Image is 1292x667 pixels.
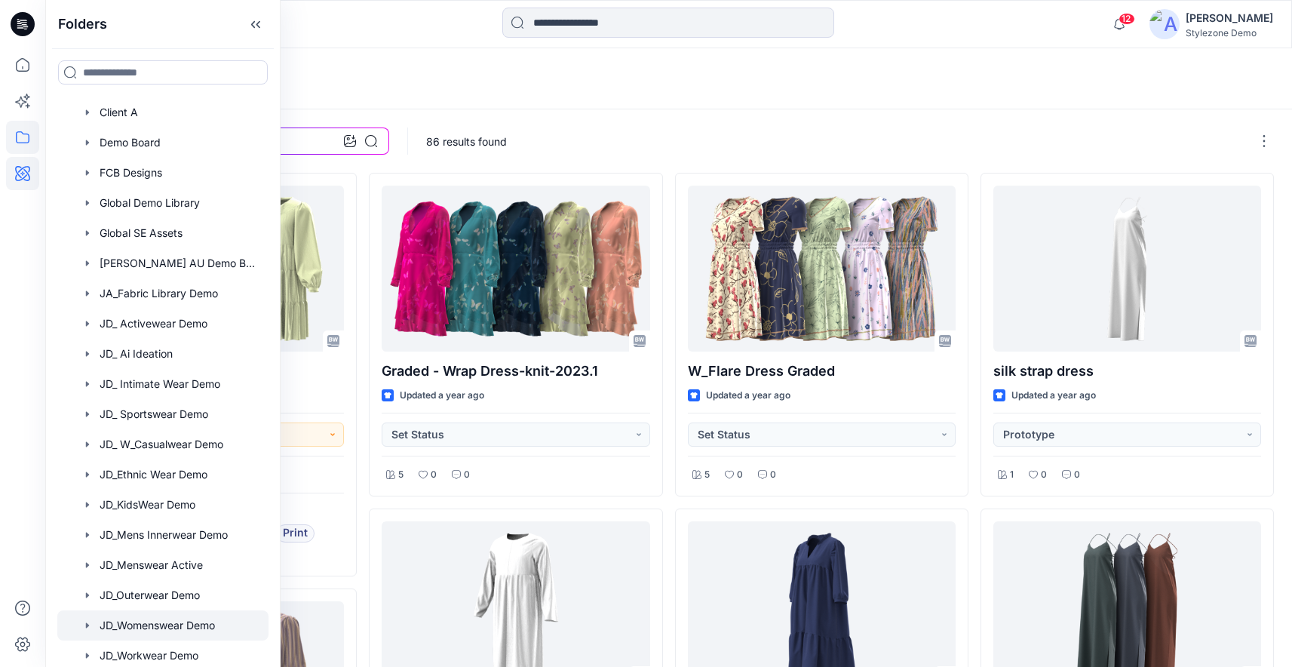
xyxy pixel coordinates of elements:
p: 86 results found [426,134,507,149]
span: 12 [1119,13,1135,25]
p: 0 [770,467,776,483]
p: W_Flare Dress Graded [688,361,956,382]
p: 0 [737,467,743,483]
p: 0 [431,467,437,483]
p: 0 [464,467,470,483]
p: 1 [1010,467,1014,483]
p: Updated a year ago [1011,388,1096,404]
div: Stylezone Demo [1186,27,1273,38]
p: 0 [1074,467,1080,483]
p: Graded - Wrap Dress-knit-2023.1 [382,361,649,382]
span: Print [283,524,308,543]
p: 5 [398,467,404,483]
div: [PERSON_NAME] [1186,9,1273,27]
p: 5 [704,467,710,483]
p: silk strap dress [993,361,1261,382]
p: Updated a year ago [706,388,790,404]
p: 0 [1041,467,1047,483]
a: silk strap dress [993,186,1261,352]
a: Graded - Wrap Dress-knit-2023.1 [382,186,649,352]
a: W_Flare Dress Graded [688,186,956,352]
img: avatar [1149,9,1180,39]
p: Updated a year ago [400,388,484,404]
